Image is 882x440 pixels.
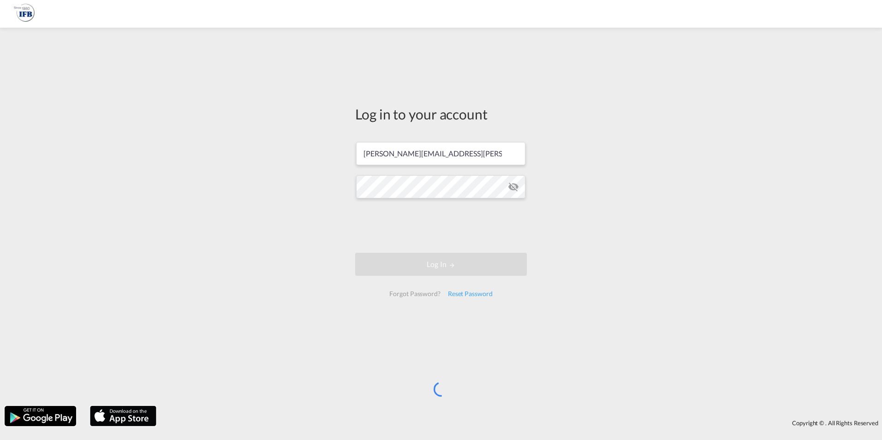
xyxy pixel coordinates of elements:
img: google.png [4,405,77,427]
input: Enter email/phone number [356,142,525,165]
div: Copyright © . All Rights Reserved [161,415,882,431]
img: 1f261f00256b11eeaf3d89493e6660f9.png [14,4,35,24]
iframe: reCAPTCHA [371,208,511,244]
img: apple.png [89,405,157,427]
div: Forgot Password? [386,285,444,302]
div: Log in to your account [355,104,527,124]
button: LOGIN [355,253,527,276]
div: Reset Password [444,285,496,302]
md-icon: icon-eye-off [508,181,519,192]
